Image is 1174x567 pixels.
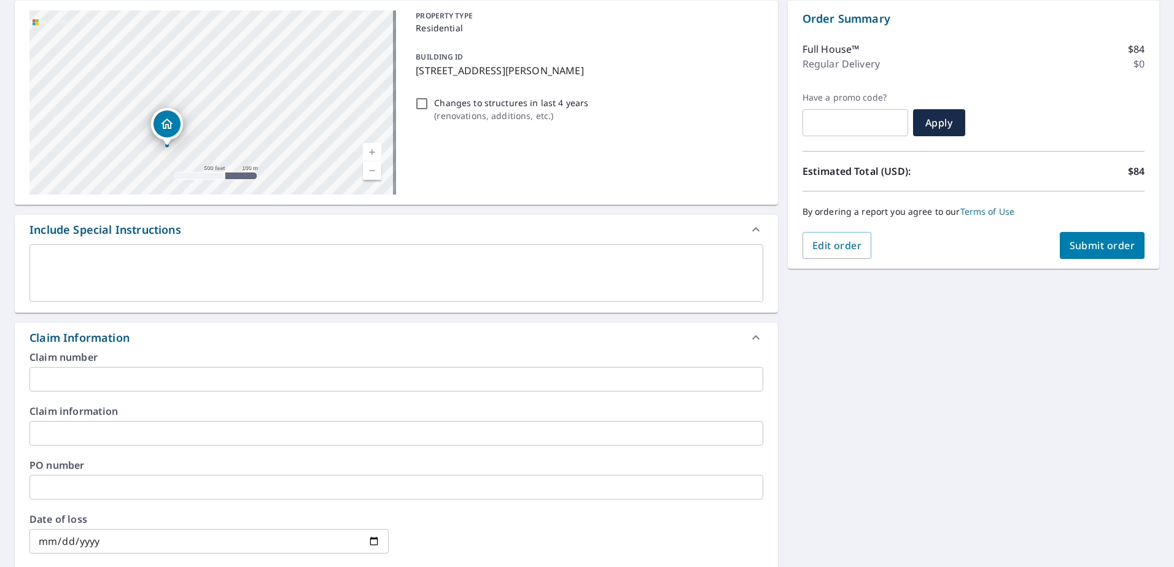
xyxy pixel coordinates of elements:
div: Dropped pin, building 1, Residential property, 1933 S Stacey St Wichita, KS 67207 [151,108,183,146]
p: ( renovations, additions, etc. ) [434,109,588,122]
div: Include Special Instructions [29,222,181,238]
button: Edit order [803,232,872,259]
label: Have a promo code? [803,92,908,103]
p: PROPERTY TYPE [416,10,758,21]
p: $84 [1128,42,1145,56]
p: [STREET_ADDRESS][PERSON_NAME] [416,63,758,78]
p: BUILDING ID [416,52,463,62]
button: Apply [913,109,965,136]
label: PO number [29,460,763,470]
div: Claim Information [15,323,778,352]
label: Date of loss [29,514,389,524]
p: Changes to structures in last 4 years [434,96,588,109]
p: Full House™ [803,42,860,56]
p: Regular Delivery [803,56,880,71]
p: Residential [416,21,758,34]
span: Edit order [812,239,862,252]
a: Terms of Use [960,206,1015,217]
p: Order Summary [803,10,1145,27]
label: Claim number [29,352,763,362]
span: Apply [923,116,955,129]
p: $0 [1133,56,1145,71]
a: Current Level 16, Zoom In [363,143,381,161]
p: $84 [1128,164,1145,179]
a: Current Level 16, Zoom Out [363,161,381,180]
div: Claim Information [29,330,130,346]
div: Include Special Instructions [15,215,778,244]
p: Estimated Total (USD): [803,164,974,179]
span: Submit order [1070,239,1135,252]
button: Submit order [1060,232,1145,259]
p: By ordering a report you agree to our [803,206,1145,217]
label: Claim information [29,406,763,416]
